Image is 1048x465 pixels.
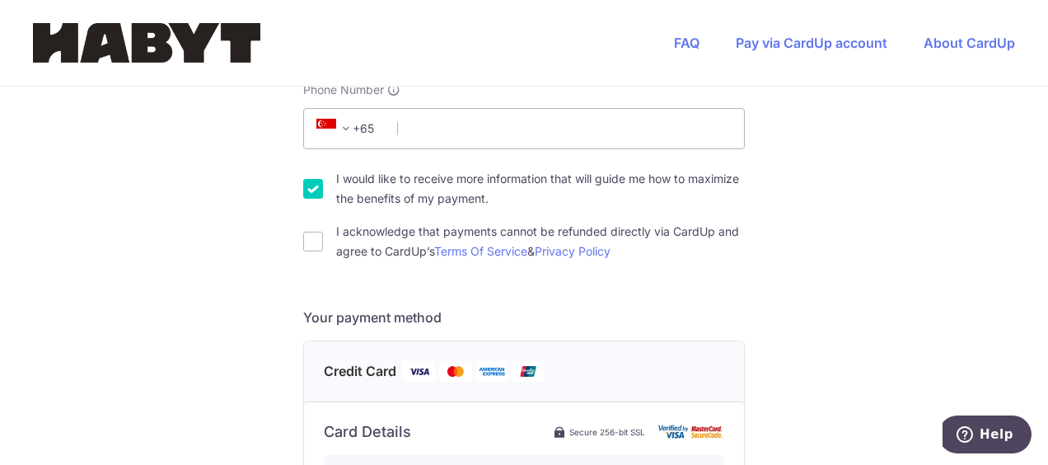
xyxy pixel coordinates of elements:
[569,425,645,439] span: Secure 256-bit SSL
[324,422,411,442] h6: Card Details
[924,35,1015,51] a: About CardUp
[336,222,745,261] label: I acknowledge that payments cannot be refunded directly via CardUp and agree to CardUp’s &
[535,244,611,258] a: Privacy Policy
[943,416,1032,457] iframe: Opens a widget where you can find more information
[736,35,887,51] a: Pay via CardUp account
[324,361,396,382] span: Credit Card
[674,35,699,51] a: FAQ
[512,361,545,382] img: Union Pay
[336,169,745,209] label: I would like to receive more information that will guide me how to maximize the benefits of my pa...
[439,361,472,382] img: Mastercard
[475,361,508,382] img: American Express
[311,119,386,139] span: +65
[316,119,356,139] span: +65
[403,361,436,382] img: Visa
[303,82,384,98] span: Phone Number
[303,308,745,327] h5: Your payment method
[658,425,724,439] img: card secure
[434,244,527,258] a: Terms Of Service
